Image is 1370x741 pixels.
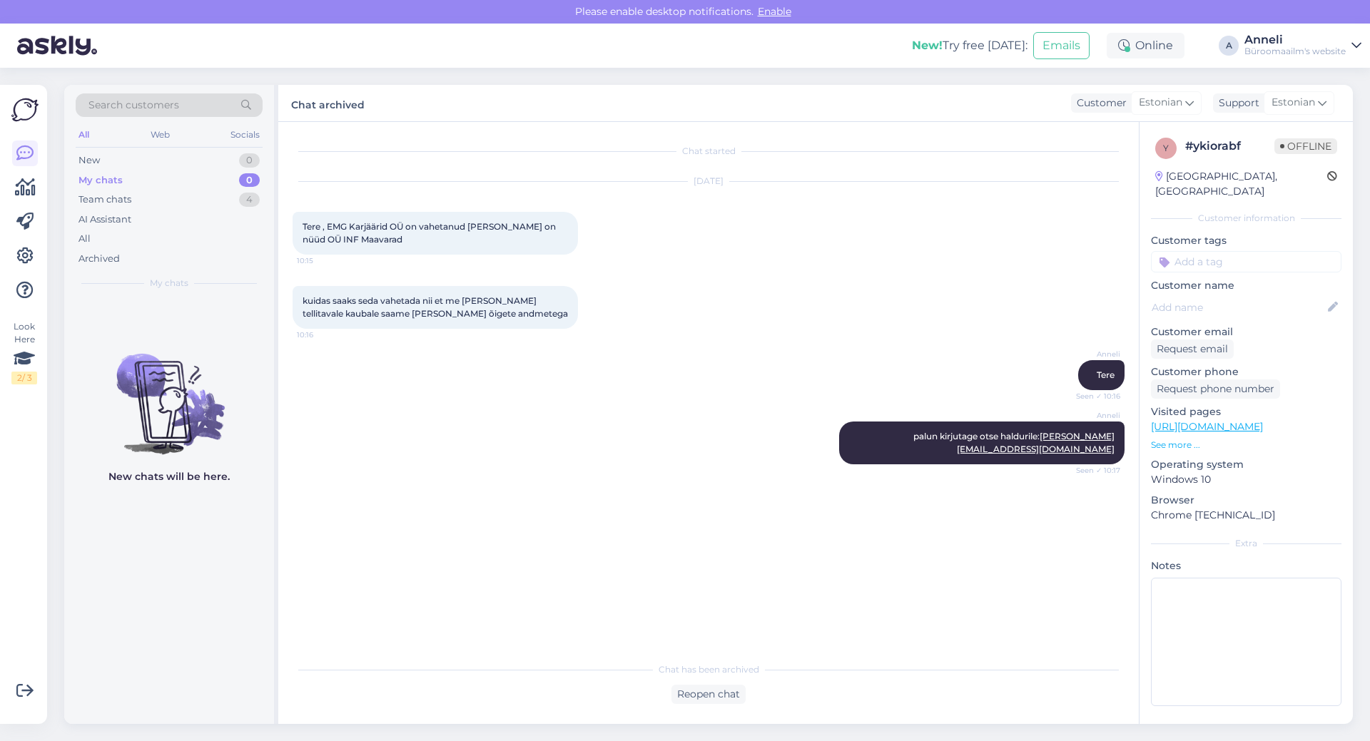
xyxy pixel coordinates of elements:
p: Operating system [1151,457,1341,472]
button: Emails [1033,32,1090,59]
span: 10:15 [297,255,350,266]
div: Socials [228,126,263,144]
div: [DATE] [293,175,1125,188]
div: A [1219,36,1239,56]
a: [URL][DOMAIN_NAME] [1151,420,1263,433]
div: [GEOGRAPHIC_DATA], [GEOGRAPHIC_DATA] [1155,169,1327,199]
input: Add name [1152,300,1325,315]
span: palun kirjutage otse haldurile: [913,431,1115,454]
span: Seen ✓ 10:16 [1067,391,1120,402]
div: Request phone number [1151,379,1280,399]
p: See more ... [1151,439,1341,451]
div: Support [1213,96,1259,111]
div: # ykiorabf [1185,138,1274,155]
p: Customer name [1151,278,1341,293]
div: Online [1107,33,1184,58]
span: My chats [150,277,188,290]
span: Chat has been archived [659,663,759,676]
div: Anneli [1244,34,1346,46]
div: Reopen chat [671,685,746,704]
div: Customer [1071,96,1127,111]
p: Customer tags [1151,233,1341,248]
div: All [78,232,91,246]
a: AnneliBüroomaailm's website [1244,34,1361,57]
div: 2 / 3 [11,372,37,384]
div: Büroomaailm's website [1244,46,1346,57]
div: 0 [239,153,260,168]
div: 0 [239,173,260,188]
span: Search customers [88,98,179,113]
div: Look Here [11,320,37,384]
span: Anneli [1067,349,1120,359]
span: Estonian [1272,95,1315,111]
span: Offline [1274,138,1337,154]
div: Customer information [1151,212,1341,225]
div: Team chats [78,193,131,207]
span: y [1163,143,1169,153]
div: Try free [DATE]: [912,37,1027,54]
b: New! [912,39,943,52]
p: New chats will be here. [108,469,230,484]
p: Notes [1151,558,1341,573]
div: 4 [239,193,260,207]
div: Archived [78,252,120,266]
p: Browser [1151,493,1341,508]
span: Enable [753,5,796,18]
div: Chat started [293,145,1125,158]
div: Web [148,126,173,144]
span: Seen ✓ 10:17 [1067,465,1120,476]
span: Tere [1097,369,1115,380]
p: Chrome [TECHNICAL_ID] [1151,508,1341,523]
div: My chats [78,173,123,188]
span: kuidas saaks seda vahetada nii et me [PERSON_NAME] tellitavale kaubale saame [PERSON_NAME] õigete... [303,295,568,319]
div: Extra [1151,537,1341,550]
span: Estonian [1139,95,1182,111]
p: Windows 10 [1151,472,1341,487]
img: No chats [64,328,274,456]
span: Anneli [1067,410,1120,421]
p: Customer email [1151,324,1341,339]
span: 10:16 [297,329,350,340]
div: All [76,126,92,144]
p: Visited pages [1151,404,1341,419]
div: AI Assistant [78,213,131,227]
span: Tere , EMG Karjäärid OÜ on vahetanud [PERSON_NAME] on nüüd OÜ INF Maavarad [303,221,558,245]
div: New [78,153,100,168]
input: Add a tag [1151,251,1341,272]
div: Request email [1151,339,1234,359]
img: Askly Logo [11,96,39,123]
label: Chat archived [291,93,365,113]
p: Customer phone [1151,364,1341,379]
